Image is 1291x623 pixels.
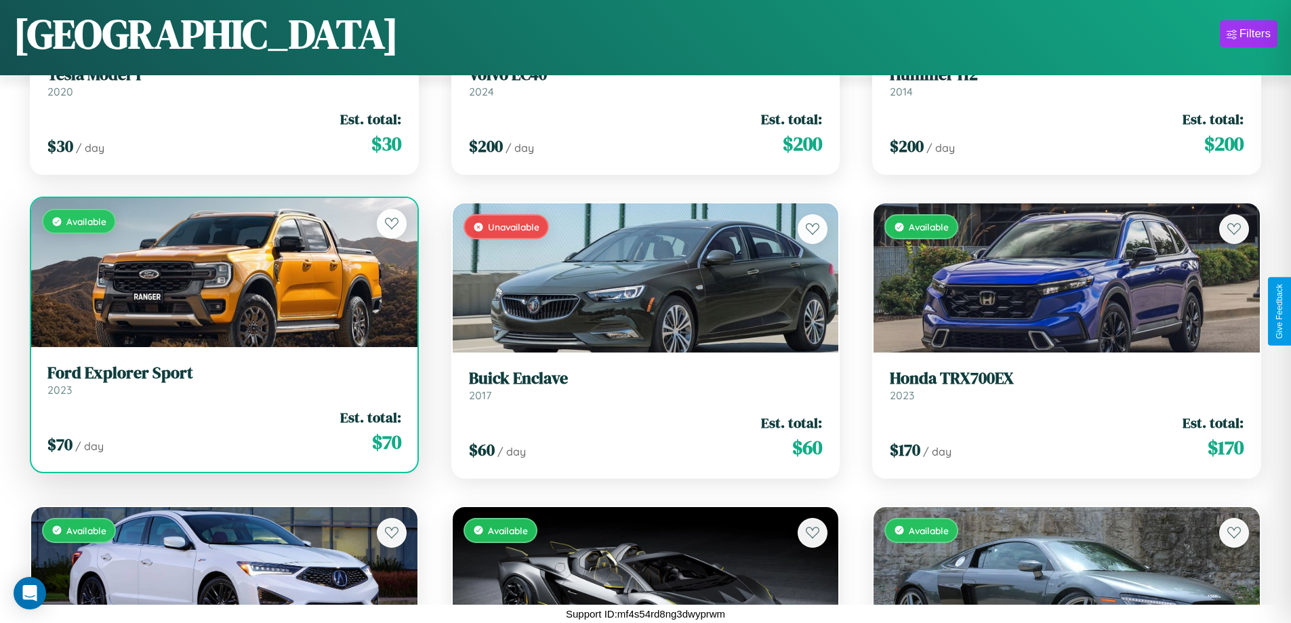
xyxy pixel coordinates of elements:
span: Est. total: [1183,413,1244,433]
h3: Hummer H2 [890,65,1244,85]
span: / day [497,445,526,458]
p: Support ID: mf4s54rd8ng3dwyprwm [566,605,725,623]
span: Est. total: [761,413,822,433]
span: 2017 [469,388,491,402]
span: $ 200 [890,135,924,157]
span: / day [926,141,955,155]
span: 2023 [890,388,914,402]
button: Filters [1220,20,1277,47]
a: Tesla Model Y2020 [47,65,401,98]
h3: Ford Explorer Sport [47,363,401,383]
h3: Buick Enclave [469,369,823,388]
span: 2020 [47,85,73,98]
div: Open Intercom Messenger [14,577,46,609]
span: / day [75,439,104,453]
span: $ 30 [371,130,401,157]
span: Available [66,525,106,536]
span: 2014 [890,85,913,98]
h3: Tesla Model Y [47,65,401,85]
span: / day [76,141,104,155]
h1: [GEOGRAPHIC_DATA] [14,6,398,62]
span: 2023 [47,383,72,397]
span: $ 200 [1204,130,1244,157]
span: $ 70 [372,428,401,456]
span: $ 170 [1208,434,1244,461]
span: $ 30 [47,135,73,157]
span: Available [909,525,949,536]
span: Unavailable [488,221,539,233]
span: $ 200 [783,130,822,157]
span: Available [488,525,528,536]
span: $ 170 [890,439,920,461]
a: Volvo EC402024 [469,65,823,98]
span: $ 70 [47,433,73,456]
span: / day [923,445,951,458]
span: $ 60 [792,434,822,461]
span: 2024 [469,85,494,98]
span: Available [909,221,949,233]
a: Hummer H22014 [890,65,1244,98]
span: Est. total: [761,109,822,129]
span: / day [506,141,534,155]
span: Est. total: [340,407,401,427]
span: Est. total: [1183,109,1244,129]
a: Ford Explorer Sport2023 [47,363,401,397]
div: Filters [1239,27,1271,41]
h3: Honda TRX700EX [890,369,1244,388]
span: Est. total: [340,109,401,129]
span: $ 200 [469,135,503,157]
h3: Volvo EC40 [469,65,823,85]
a: Honda TRX700EX2023 [890,369,1244,402]
span: Available [66,216,106,227]
div: Give Feedback [1275,284,1284,339]
a: Buick Enclave2017 [469,369,823,402]
span: $ 60 [469,439,495,461]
